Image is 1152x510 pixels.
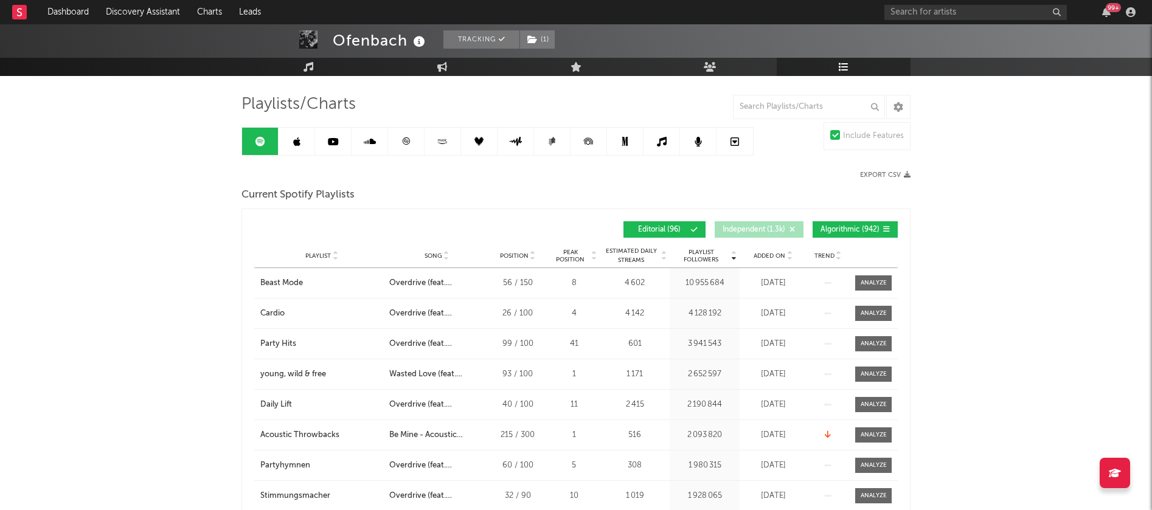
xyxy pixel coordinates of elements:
[490,368,545,381] div: 93 / 100
[743,277,803,289] div: [DATE]
[260,277,303,289] div: Beast Mode
[260,308,285,320] div: Cardio
[743,429,803,441] div: [DATE]
[389,368,484,381] div: Wasted Love (feat. [GEOGRAPHIC_DATA])
[723,226,785,233] span: Independent ( 1.3k )
[603,247,659,265] span: Estimated Daily Streams
[389,429,484,441] div: Be Mine - Acoustic Version
[603,368,667,381] div: 1 171
[389,490,484,502] div: Overdrive (feat. [PERSON_NAME])
[490,277,545,289] div: 56 / 150
[715,221,803,238] button: Independent(1.3k)
[754,252,785,260] span: Added On
[673,399,737,411] div: 2 190 844
[389,338,484,350] div: Overdrive (feat. [PERSON_NAME])
[260,368,326,381] div: young, wild & free
[490,308,545,320] div: 26 / 100
[490,460,545,472] div: 60 / 100
[260,429,339,441] div: Acoustic Throwbacks
[743,490,803,502] div: [DATE]
[425,252,442,260] span: Song
[551,429,597,441] div: 1
[743,368,803,381] div: [DATE]
[260,460,383,472] a: Partyhymnen
[603,490,667,502] div: 1 019
[743,338,803,350] div: [DATE]
[623,221,706,238] button: Editorial(96)
[551,277,597,289] div: 8
[743,399,803,411] div: [DATE]
[241,188,355,202] span: Current Spotify Playlists
[843,129,904,143] div: Include Features
[813,221,898,238] button: Algorithmic(942)
[673,277,737,289] div: 10 955 684
[884,5,1067,20] input: Search for artists
[551,460,597,472] div: 5
[673,368,737,381] div: 2 652 597
[603,338,667,350] div: 601
[673,308,737,320] div: 4 128 192
[490,490,545,502] div: 32 / 90
[260,460,310,472] div: Partyhymnen
[389,399,484,411] div: Overdrive (feat. [PERSON_NAME])
[603,399,667,411] div: 2 415
[551,249,589,263] span: Peak Position
[551,338,597,350] div: 41
[490,399,545,411] div: 40 / 100
[551,368,597,381] div: 1
[241,97,356,112] span: Playlists/Charts
[860,171,911,179] button: Export CSV
[333,30,428,50] div: Ofenbach
[389,308,484,320] div: Overdrive (feat. [PERSON_NAME])
[260,429,383,441] a: Acoustic Throwbacks
[389,460,484,472] div: Overdrive (feat. [PERSON_NAME])
[260,399,383,411] a: Daily Lift
[490,338,545,350] div: 99 / 100
[814,252,835,260] span: Trend
[603,460,667,472] div: 308
[821,226,880,233] span: Algorithmic ( 942 )
[743,460,803,472] div: [DATE]
[673,338,737,350] div: 3 941 543
[743,308,803,320] div: [DATE]
[260,368,383,381] a: young, wild & free
[673,490,737,502] div: 1 928 065
[673,429,737,441] div: 2 093 820
[260,277,383,289] a: Beast Mode
[603,308,667,320] div: 4 142
[443,30,519,49] button: Tracking
[519,30,555,49] span: ( 1 )
[673,249,729,263] span: Playlist Followers
[520,30,555,49] button: (1)
[1102,7,1111,17] button: 99+
[1106,3,1121,12] div: 99 +
[305,252,331,260] span: Playlist
[551,308,597,320] div: 4
[260,399,292,411] div: Daily Lift
[603,277,667,289] div: 4 602
[603,429,667,441] div: 516
[260,490,383,502] a: Stimmungsmacher
[673,460,737,472] div: 1 980 315
[260,490,330,502] div: Stimmungsmacher
[551,490,597,502] div: 10
[500,252,529,260] span: Position
[389,277,484,289] div: Overdrive (feat. [PERSON_NAME])
[733,95,885,119] input: Search Playlists/Charts
[551,399,597,411] div: 11
[631,226,687,233] span: Editorial ( 96 )
[490,429,545,441] div: 215 / 300
[260,308,383,320] a: Cardio
[260,338,383,350] a: Party Hits
[260,338,296,350] div: Party Hits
